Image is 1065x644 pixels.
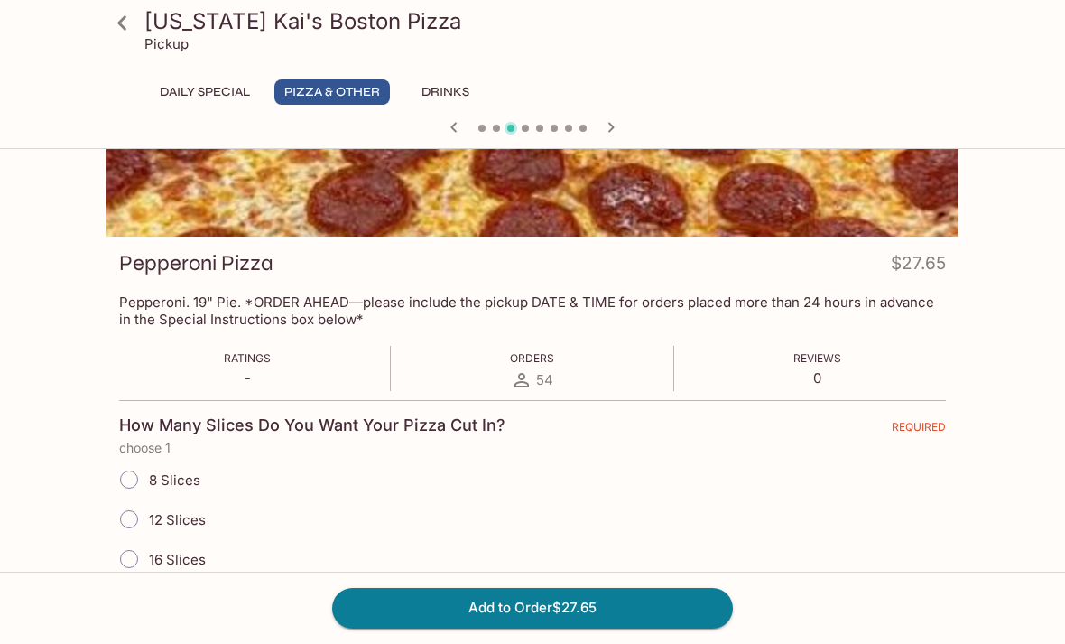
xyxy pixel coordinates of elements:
[404,79,486,105] button: Drinks
[793,351,841,365] span: Reviews
[274,79,390,105] button: Pizza & Other
[119,249,273,277] h3: Pepperoni Pizza
[149,471,200,489] span: 8 Slices
[144,7,951,35] h3: [US_STATE] Kai's Boston Pizza
[119,294,946,328] p: Pepperoni. 19" Pie. *ORDER AHEAD—please include the pickup DATE & TIME for orders placed more tha...
[510,351,554,365] span: Orders
[793,369,841,387] p: 0
[332,588,733,628] button: Add to Order$27.65
[892,420,946,441] span: REQUIRED
[150,79,260,105] button: Daily Special
[224,351,271,365] span: Ratings
[149,551,206,568] span: 16 Slices
[144,35,189,52] p: Pickup
[119,441,946,455] p: choose 1
[224,369,271,387] p: -
[891,249,946,285] h4: $27.65
[149,511,206,528] span: 12 Slices
[119,415,505,435] h4: How Many Slices Do You Want Your Pizza Cut In?
[536,371,553,388] span: 54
